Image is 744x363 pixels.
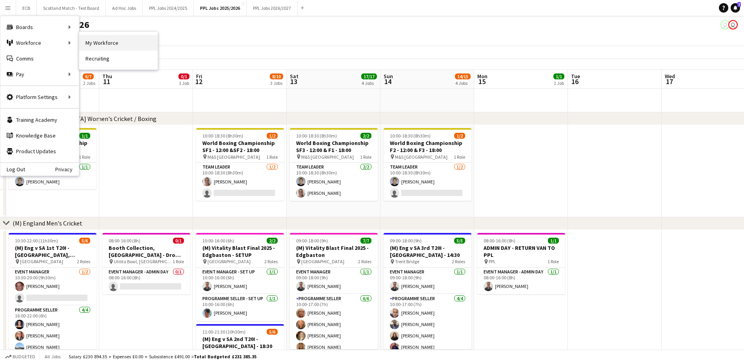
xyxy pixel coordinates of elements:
[13,219,82,227] div: (M) England Men's Cricket
[0,128,79,143] a: Knowledge Base
[77,258,90,264] span: 2 Roles
[194,0,247,16] button: PPL Jobs 2025/2026
[79,238,90,244] span: 5/6
[290,233,378,349] app-job-card: 09:00-18:00 (9h)7/7(M) Vitality Blast Final 2025 - Edgbaston [GEOGRAPHIC_DATA]2 RolesEvent Manage...
[454,154,465,160] span: 1 Role
[548,258,559,264] span: 1 Role
[0,66,79,82] div: Pay
[196,233,284,321] app-job-card: 10:00-16:00 (6h)2/2(M) Vitality Blast Final 2025 - Edgbaston - SETUP [GEOGRAPHIC_DATA]2 RolesEven...
[362,80,377,86] div: 4 Jobs
[79,154,90,160] span: 1 Role
[0,19,79,35] div: Boards
[179,80,189,86] div: 1 Job
[384,244,471,258] h3: (M) Eng v SA 3rd T20I - [GEOGRAPHIC_DATA] - 14:30
[114,258,173,264] span: Utilita Bowl, [GEOGRAPHIC_DATA]
[384,294,471,355] app-card-role: Programme Seller4/410:00-17:00 (7h)[PERSON_NAME][PERSON_NAME][PERSON_NAME][PERSON_NAME]
[384,233,471,349] div: 09:00-18:00 (9h)5/5(M) Eng v SA 3rd T20I - [GEOGRAPHIC_DATA] - 14:30 Trent Bridge2 RolesEvent Man...
[267,238,278,244] span: 2/2
[454,238,465,244] span: 5/5
[290,139,378,154] h3: World Boxing Championship SF3 - 12:00 & F1 - 18:00
[390,133,431,139] span: 10:00-18:30 (8h30m)
[390,238,422,244] span: 09:00-18:00 (9h)
[83,80,95,86] div: 2 Jobs
[477,268,565,294] app-card-role: Event Manager - Admin Day1/108:00-16:00 (8h)[PERSON_NAME]
[477,233,565,294] app-job-card: 08:00-16:00 (8h)1/1ADMIN DAY - RETURN VAN TO PPL PPL1 RoleEvent Manager - Admin Day1/108:00-16:00...
[16,0,37,16] button: ECB
[196,294,284,321] app-card-role: Programme Seller - Set Up1/110:00-16:00 (6h)[PERSON_NAME]
[395,258,419,264] span: Trent Bridge
[79,51,158,66] a: Recruiting
[0,35,79,51] div: Workforce
[207,258,251,264] span: [GEOGRAPHIC_DATA]
[0,51,79,66] a: Comms
[382,77,393,86] span: 14
[15,238,58,244] span: 10:30-22:00 (11h30m)
[102,244,190,258] h3: Booth Collection, [GEOGRAPHIC_DATA] - Drop off Warick
[296,133,337,139] span: 10:00-18:30 (8h30m)
[360,133,371,139] span: 2/2
[270,73,283,79] span: 8/10
[290,244,378,258] h3: (M) Vitality Blast Final 2025 - Edgbaston
[196,73,202,80] span: Fri
[9,233,96,349] app-job-card: 10:30-22:00 (11h30m)5/6(M) Eng v SA 1st T20I - [GEOGRAPHIC_DATA], [GEOGRAPHIC_DATA] - 18:[GEOGRAP...
[194,354,256,359] span: Total Budgeted £231 385.35
[452,258,465,264] span: 2 Roles
[102,268,190,294] app-card-role: Event Manager - Admin Day0/108:00-16:00 (8h)
[202,133,243,139] span: 10:00-18:30 (8h30m)
[290,268,378,294] app-card-role: Event Manager1/109:00-18:00 (9h)[PERSON_NAME]
[79,35,158,51] a: My Workforce
[43,354,62,359] span: All jobs
[384,268,471,294] app-card-role: Event Manager1/109:00-18:00 (9h)[PERSON_NAME]
[196,128,284,201] app-job-card: 10:00-18:30 (8h30m)1/2World Boxing Championship SF1 - 12:00 &SF2 - 18:00 M&S [GEOGRAPHIC_DATA]1 R...
[20,258,63,264] span: [GEOGRAPHIC_DATA]
[384,128,471,201] app-job-card: 10:00-18:30 (8h30m)1/2World Boxing Championship F2 - 12:00 & F3 - 18:00 M&S [GEOGRAPHIC_DATA]1 Ro...
[196,163,284,201] app-card-role: Team Leader1/210:00-18:30 (8h30m)[PERSON_NAME]
[202,238,234,244] span: 10:00-16:00 (6h)
[266,154,278,160] span: 1 Role
[290,73,298,80] span: Sat
[202,329,246,335] span: 11:00-21:30 (10h30m)
[548,238,559,244] span: 1/1
[476,77,488,86] span: 15
[455,73,471,79] span: 14/15
[196,244,284,258] h3: (M) Vitality Blast Final 2025 - Edgbaston - SETUP
[301,154,354,160] span: M&S [GEOGRAPHIC_DATA]
[196,335,284,350] h3: (M) Eng v SA 2nd T20I - [GEOGRAPHIC_DATA] - 18:30
[267,133,278,139] span: 1/2
[0,89,79,105] div: Platform Settings
[173,238,184,244] span: 0/1
[455,80,470,86] div: 4 Jobs
[301,258,344,264] span: [GEOGRAPHIC_DATA]
[9,163,96,189] app-card-role: Team Leader1/110:00-19:00 (9h)[PERSON_NAME]
[195,77,202,86] span: 12
[384,73,393,80] span: Sun
[570,77,580,86] span: 16
[737,2,741,7] span: 7
[289,77,298,86] span: 13
[9,268,96,306] app-card-role: Event Manager1/210:30-20:00 (9h30m)[PERSON_NAME]
[267,329,278,335] span: 5/6
[79,133,90,139] span: 1/1
[489,258,496,264] span: PPL
[290,128,378,201] div: 10:00-18:30 (8h30m)2/2World Boxing Championship SF3 - 12:00 & F1 - 18:00 M&S [GEOGRAPHIC_DATA]1 R...
[102,233,190,294] app-job-card: 08:00-16:00 (8h)0/1Booth Collection, [GEOGRAPHIC_DATA] - Drop off Warick Utilita Bowl, [GEOGRAPHI...
[143,0,194,16] button: PPL Jobs 2024/2025
[69,354,256,359] div: Salary £230 894.35 + Expenses £0.00 + Subsistence £491.00 =
[13,115,156,123] div: (W) [DEMOGRAPHIC_DATA] Women's Cricket / Boxing
[196,139,284,154] h3: World Boxing Championship SF1 - 12:00 &SF2 - 18:00
[358,258,371,264] span: 2 Roles
[0,112,79,128] a: Training Academy
[0,143,79,159] a: Product Updates
[9,244,96,258] h3: (M) Eng v SA 1st T20I - [GEOGRAPHIC_DATA], [GEOGRAPHIC_DATA] - 18:[GEOGRAPHIC_DATA], [GEOGRAPHIC_...
[731,3,740,13] a: 7
[102,73,112,80] span: Thu
[4,352,36,361] button: Budgeted
[720,20,730,29] app-user-avatar: Jane Barron
[207,154,260,160] span: M&S [GEOGRAPHIC_DATA]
